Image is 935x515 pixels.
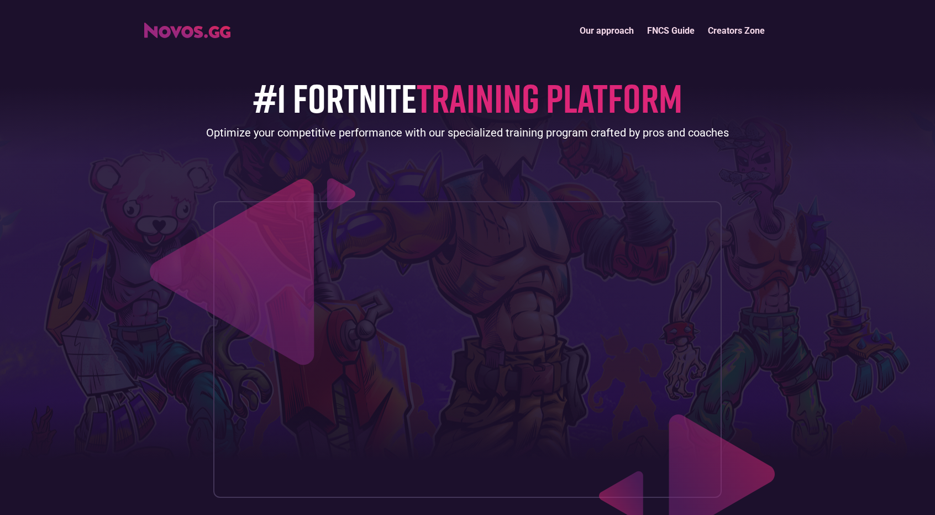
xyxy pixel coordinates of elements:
a: home [144,19,230,38]
div: Optimize your competitive performance with our specialized training program crafted by pros and c... [206,125,729,140]
a: Creators Zone [701,19,771,43]
iframe: Increase your placement in 14 days (Novos.gg) [223,211,712,488]
a: Our approach [573,19,640,43]
span: TRAINING PLATFORM [417,73,682,122]
a: FNCS Guide [640,19,701,43]
h1: #1 FORTNITE [253,76,682,119]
